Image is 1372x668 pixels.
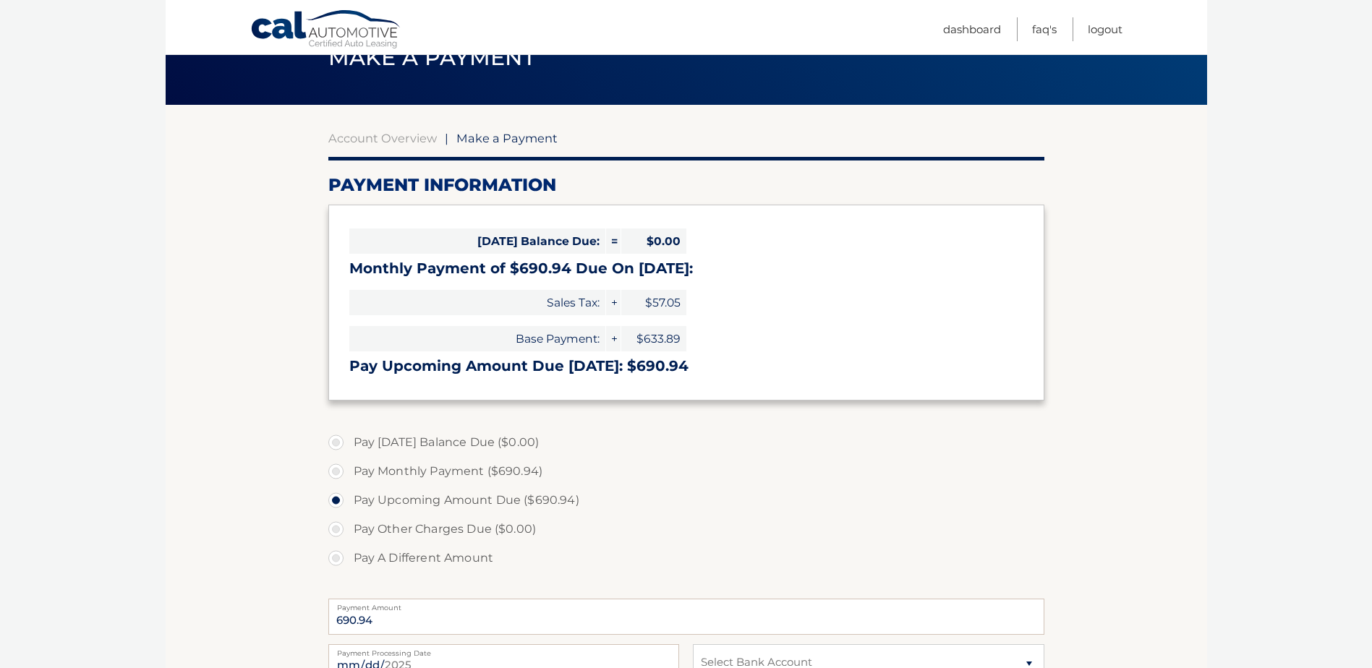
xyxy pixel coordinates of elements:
label: Pay A Different Amount [328,544,1044,573]
h3: Monthly Payment of $690.94 Due On [DATE]: [349,260,1023,278]
h2: Payment Information [328,174,1044,196]
a: Cal Automotive [250,9,402,51]
span: Make a Payment [328,44,536,71]
a: Account Overview [328,131,437,145]
a: Logout [1088,17,1122,41]
input: Payment Amount [328,599,1044,635]
span: $633.89 [621,326,686,351]
span: Make a Payment [456,131,558,145]
span: Sales Tax: [349,290,605,315]
span: [DATE] Balance Due: [349,228,605,254]
a: FAQ's [1032,17,1057,41]
label: Pay Monthly Payment ($690.94) [328,457,1044,486]
label: Pay [DATE] Balance Due ($0.00) [328,428,1044,457]
span: Base Payment: [349,326,605,351]
span: $57.05 [621,290,686,315]
span: $0.00 [621,228,686,254]
span: + [606,290,621,315]
span: + [606,326,621,351]
span: = [606,228,621,254]
span: | [445,131,448,145]
label: Payment Amount [328,599,1044,610]
label: Pay Other Charges Due ($0.00) [328,515,1044,544]
label: Payment Processing Date [328,644,679,656]
a: Dashboard [943,17,1001,41]
label: Pay Upcoming Amount Due ($690.94) [328,486,1044,515]
h3: Pay Upcoming Amount Due [DATE]: $690.94 [349,357,1023,375]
